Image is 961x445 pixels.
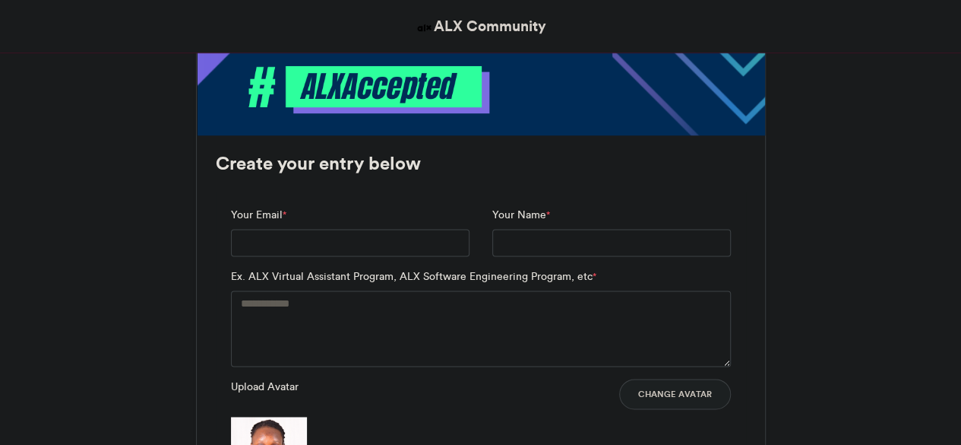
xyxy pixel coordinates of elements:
label: Your Email [231,207,286,223]
a: ALX Community [415,15,546,37]
h3: Create your entry below [216,154,746,173]
label: Ex. ALX Virtual Assistant Program, ALX Software Engineering Program, etc [231,269,596,284]
img: ALX Community [415,18,434,37]
label: Your Name [492,207,550,223]
label: Upload Avatar [231,379,299,395]
button: Change Avatar [619,379,731,409]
